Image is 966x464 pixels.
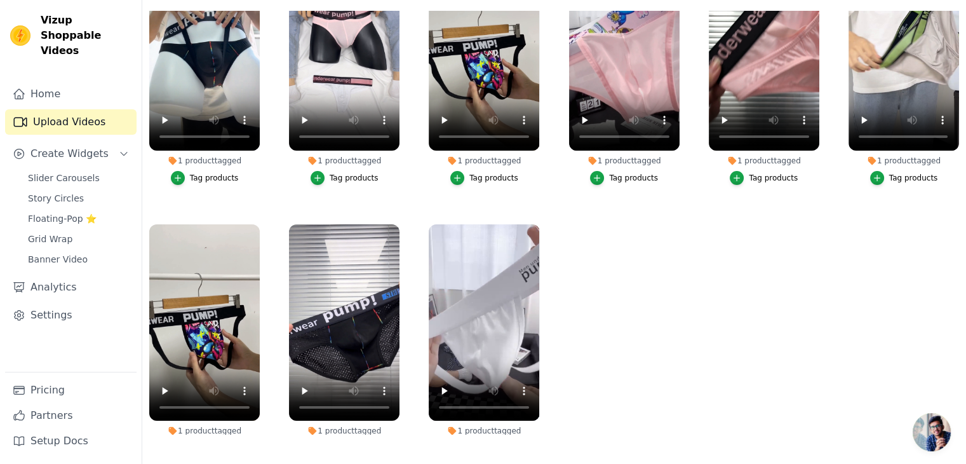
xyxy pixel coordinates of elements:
div: Tag products [469,173,518,183]
div: 1 product tagged [289,426,399,436]
div: Tag products [749,173,798,183]
a: Floating-Pop ⭐ [20,210,137,228]
span: Floating-Pop ⭐ [28,212,97,225]
span: Vizup Shoppable Videos [41,13,131,58]
span: Create Widgets [30,146,109,161]
div: Tag products [889,173,938,183]
div: 1 product tagged [849,156,959,166]
div: 1 product tagged [149,156,260,166]
a: Pricing [5,378,137,403]
div: Tag products [330,173,379,183]
button: Tag products [171,171,239,185]
a: Grid Wrap [20,230,137,248]
button: Tag products [870,171,938,185]
a: Banner Video [20,250,137,268]
span: Banner Video [28,253,88,266]
div: 1 product tagged [289,156,399,166]
a: Partners [5,403,137,428]
img: Vizup [10,25,30,46]
a: Analytics [5,275,137,300]
a: Story Circles [20,189,137,207]
button: Tag products [730,171,798,185]
div: Tag products [190,173,239,183]
span: Grid Wrap [28,233,72,245]
a: Setup Docs [5,428,137,454]
div: 1 product tagged [149,426,260,436]
div: 1 product tagged [569,156,680,166]
a: Settings [5,303,137,328]
button: Tag products [590,171,658,185]
button: Create Widgets [5,141,137,167]
span: Slider Carousels [28,172,100,184]
div: Open chat [913,413,951,451]
div: 1 product tagged [429,426,539,436]
div: 1 product tagged [429,156,539,166]
div: Tag products [609,173,658,183]
button: Tag products [450,171,518,185]
a: Slider Carousels [20,169,137,187]
div: 1 product tagged [709,156,819,166]
a: Home [5,81,137,107]
a: Upload Videos [5,109,137,135]
button: Tag products [311,171,379,185]
span: Story Circles [28,192,84,205]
